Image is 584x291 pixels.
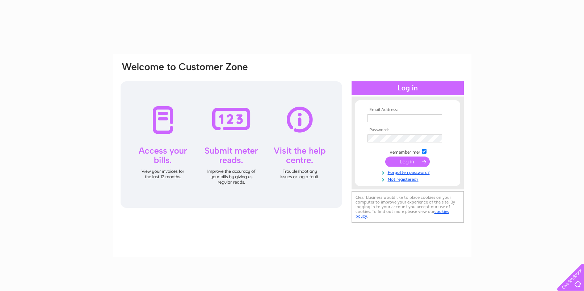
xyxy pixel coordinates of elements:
a: Not registered? [367,175,450,182]
td: Remember me? [366,148,450,155]
input: Submit [385,157,430,167]
div: Clear Business would like to place cookies on your computer to improve your experience of the sit... [352,191,464,223]
a: Forgotten password? [367,168,450,175]
th: Email Address: [366,107,450,112]
a: cookies policy [356,209,449,219]
th: Password: [366,128,450,133]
